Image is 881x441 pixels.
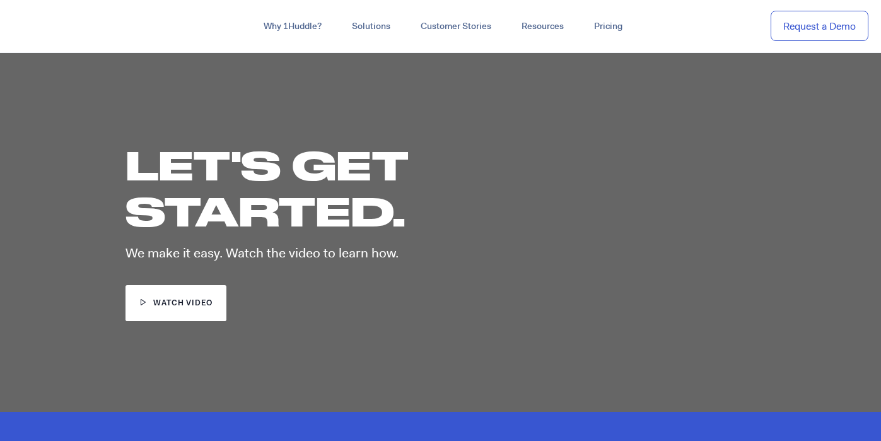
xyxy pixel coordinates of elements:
[125,142,540,234] h1: LET'S GET STARTED.
[125,247,559,260] p: We make it easy. Watch the video to learn how.
[506,15,579,38] a: Resources
[579,15,638,38] a: Pricing
[405,15,506,38] a: Customer Stories
[153,298,213,310] span: watch video
[125,285,227,321] a: watch video
[771,11,868,42] a: Request a Demo
[337,15,405,38] a: Solutions
[13,14,103,38] img: ...
[248,15,337,38] a: Why 1Huddle?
